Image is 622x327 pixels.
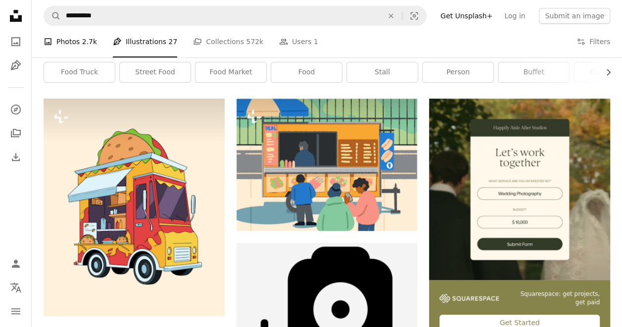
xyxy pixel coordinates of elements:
[6,32,26,52] a: Photos
[498,62,569,82] a: buffet
[599,62,610,82] button: scroll list to the right
[347,62,418,82] a: stall
[271,62,342,82] a: food
[314,36,318,47] span: 1
[576,26,610,57] button: Filters
[539,8,610,24] button: Submit an image
[6,277,26,297] button: Language
[434,8,498,24] a: Get Unsplash+
[44,203,225,212] a: A food truck with a hamburger on top of it
[193,26,263,57] a: Collections 572k
[195,62,266,82] a: food market
[6,301,26,321] button: Menu
[511,290,600,307] span: Squarespace: get projects, get paid
[44,6,427,26] form: Find visuals sitewide
[498,8,531,24] a: Log in
[44,99,225,316] img: A food truck with a hamburger on top of it
[6,123,26,143] a: Collections
[6,6,26,28] a: Home — Unsplash
[44,62,115,82] a: food truck
[402,6,426,25] button: Visual search
[237,160,418,169] a: A group of people standing in front of a food truck
[82,36,97,47] span: 2.7k
[380,6,402,25] button: Clear
[6,100,26,119] a: Explore
[44,26,97,57] a: Photos 2.7k
[439,294,499,303] img: file-1747939142011-51e5cc87e3c9
[237,99,418,231] img: A group of people standing in front of a food truck
[120,62,191,82] a: street food
[6,147,26,167] a: Download History
[423,62,493,82] a: person
[279,26,318,57] a: Users 1
[429,99,610,280] img: file-1747939393036-2c53a76c450aimage
[246,36,263,47] span: 572k
[6,254,26,273] a: Log in / Sign up
[6,55,26,75] a: Illustrations
[44,6,61,25] button: Search Unsplash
